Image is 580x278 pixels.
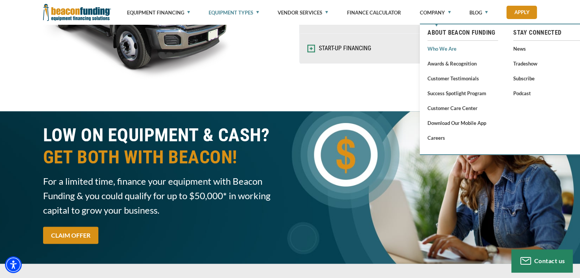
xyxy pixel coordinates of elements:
a: Download our Mobile App [427,118,498,128]
img: Expand and Collapse Icon [307,45,315,52]
button: Contact us [511,249,572,272]
h1: LOW ON EQUIPMENT & CASH? [43,124,286,168]
a: Success Spotlight Program [427,88,498,98]
a: Apply [506,6,537,19]
a: Who We Are [427,44,498,53]
a: CLAIM OFFER [43,227,98,244]
span: For a limited time, finance your equipment with Beacon Funding & you could qualify for up to $50,... [43,174,286,217]
a: Awards & Recognition [427,59,498,68]
a: Customer Care Center [427,103,498,113]
span: GET BOTH WITH BEACON! [43,146,286,168]
span: Contact us [534,257,565,264]
a: Customer Testimonials [427,73,498,83]
div: Accessibility Menu [5,256,22,273]
a: About Beacon Funding [427,28,498,37]
button: START-UP FINANCING [300,34,532,63]
a: Careers [427,133,498,142]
